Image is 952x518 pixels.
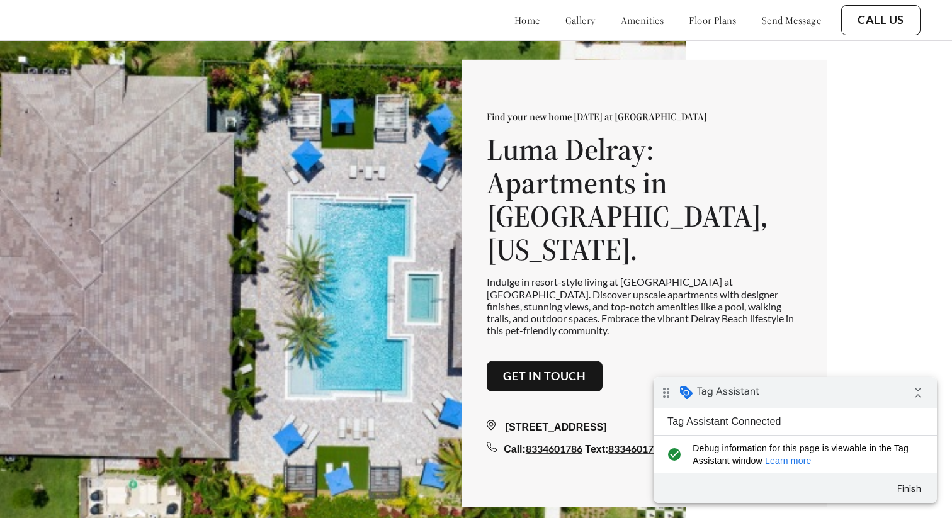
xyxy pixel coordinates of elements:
[487,420,802,435] div: [STREET_ADDRESS]
[621,14,664,26] a: amenities
[43,8,106,21] span: Tag Assistant
[841,5,921,35] button: Call Us
[487,276,802,336] p: Indulge in resort-style living at [GEOGRAPHIC_DATA] at [GEOGRAPHIC_DATA]. Discover upscale apartm...
[233,100,278,123] button: Finish
[565,14,596,26] a: gallery
[10,65,31,90] i: check_circle
[39,65,263,90] span: Debug information for this page is viewable in the Tag Assistant window
[504,444,526,454] span: Call:
[503,369,586,383] a: Get in touch
[689,14,737,26] a: floor plans
[608,442,665,454] a: 8334601786
[585,444,608,454] span: Text:
[487,110,802,123] p: Find your new home [DATE] at [GEOGRAPHIC_DATA]
[487,133,802,266] h1: Luma Delray: Apartments in [GEOGRAPHIC_DATA], [US_STATE].
[762,14,821,26] a: send message
[252,3,277,28] i: Collapse debug badge
[858,13,904,27] a: Call Us
[111,79,158,89] a: Learn more
[526,442,582,454] a: 8334601786
[487,361,603,391] button: Get in touch
[514,14,540,26] a: home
